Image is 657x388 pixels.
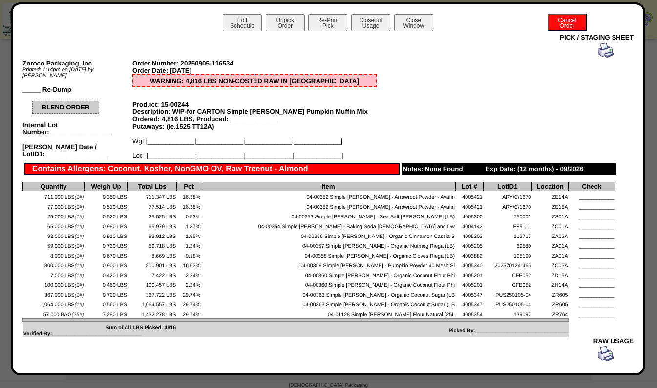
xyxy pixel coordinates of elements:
[75,263,84,269] span: (1#)
[569,250,615,259] td: ____________
[127,259,176,269] td: 800.901 LBS
[22,67,132,79] div: Printed: 1:14pm on [DATE] by [PERSON_NAME]
[402,163,485,175] div: Notes: None Found
[569,279,615,289] td: ____________
[23,259,85,269] td: 800.000 LBS
[75,273,84,279] span: (1#)
[484,163,616,175] div: Exp Date: (12 months) - 09/2026
[569,220,615,230] td: ____________
[132,67,377,74] div: Order Date: [DATE]
[127,250,176,259] td: 8.669 LBS
[23,269,85,279] td: 7.000 LBS
[177,322,569,337] td: Picked By:________________________________
[176,123,212,130] u: 1525 TT12A
[223,14,262,31] button: EditSchedule
[532,259,569,269] td: ZC03A
[455,201,483,211] td: 4005421
[23,201,85,211] td: 77.000 LBS
[483,308,531,318] td: 139097
[177,308,201,318] td: 29.74%
[483,250,531,259] td: 105190
[569,201,615,211] td: ____________
[85,240,127,250] td: 0.720 LBS
[532,201,569,211] td: ZE15A
[22,86,132,93] div: _____ Re-Dump
[483,201,531,211] td: ARY/C/1670
[22,363,132,370] div: Zoroco Packaging, Inc
[569,308,615,318] td: ____________
[132,108,377,115] div: Description: WIP-for CARTON Simple [PERSON_NAME] Pumpkin Muffin Mix
[132,115,377,123] div: Ordered: 4,816 LBS, Produced: _____________
[201,230,456,240] td: 04-00356 Simple [PERSON_NAME] - Organic Cinnamon Cassia S
[569,182,615,191] th: Check
[72,312,84,318] span: (25#)
[393,22,434,29] a: CloseWindow
[569,240,615,250] td: ____________
[85,230,127,240] td: 0.910 LBS
[85,201,127,211] td: 0.510 LBS
[532,230,569,240] td: ZA02A
[483,230,531,240] td: 113717
[266,14,305,31] button: UnpickOrder
[177,250,201,259] td: 0.18%
[483,240,531,250] td: 69580
[23,191,85,201] td: 711.000 LBS
[177,201,201,211] td: 16.38%
[455,182,483,191] th: Lot #
[455,269,483,279] td: 4005201
[75,194,84,200] span: (1#)
[455,250,483,259] td: 4003882
[22,337,634,345] div: RAW USAGE
[177,240,201,250] td: 1.24%
[127,220,176,230] td: 65.979 LBS
[23,220,85,230] td: 65.000 LBS
[483,279,531,289] td: CFE052
[85,220,127,230] td: 0.980 LBS
[201,299,456,308] td: 04-00363 Simple [PERSON_NAME] - Organic Coconut Sugar (LB
[23,240,85,250] td: 59.000 LBS
[23,250,85,259] td: 8.000 LBS
[22,60,132,67] div: Zoroco Packaging, Inc
[85,269,127,279] td: 0.420 LBS
[177,230,201,240] td: 1.95%
[455,211,483,220] td: 4005300
[201,191,456,201] td: 04-00352 Simple [PERSON_NAME] - Arrowroot Powder - Avafin
[455,289,483,299] td: 4005347
[132,60,377,67] div: Order Number: 20250905-116534
[455,191,483,201] td: 4005421
[177,299,201,308] td: 29.74%
[598,43,614,58] img: print.gif
[455,240,483,250] td: 4005205
[569,259,615,269] td: ____________
[201,250,456,259] td: 04-00358 Simple [PERSON_NAME] - Organic Cloves Riega (LB)
[351,14,390,31] button: CloseoutUsage
[455,299,483,308] td: 4005347
[85,279,127,289] td: 0.460 LBS
[23,308,85,318] td: 57.000 BAG
[127,191,176,201] td: 711.347 LBS
[177,269,201,279] td: 2.24%
[127,269,176,279] td: 7.422 LBS
[75,302,84,308] span: (1#)
[532,250,569,259] td: ZA01A
[483,220,531,230] td: FF5111
[201,220,456,230] td: 04-00354 Simple [PERSON_NAME] - Baking Soda [DEMOGRAPHIC_DATA] and Dw
[32,101,99,114] div: BLEND ORDER
[23,230,85,240] td: 93.000 LBS
[201,201,456,211] td: 04-00352 Simple [PERSON_NAME] - Arrowroot Powder - Avafin
[85,182,127,191] th: Weigh Up
[85,259,127,269] td: 0.900 LBS
[201,240,456,250] td: 04-00357 Simple [PERSON_NAME] - Organic Nutmeg Riega (LB)
[85,289,127,299] td: 0.720 LBS
[132,137,377,159] div: Wgt |_____________|_____________|_____________|_____________| Loc |_____________|_____________|__...
[85,211,127,220] td: 0.520 LBS
[201,308,456,318] td: 04-01128 Simple [PERSON_NAME] Flour Natural (25L
[532,211,569,220] td: ZS01A
[127,230,176,240] td: 93.912 LBS
[85,191,127,201] td: 0.350 LBS
[532,299,569,308] td: ZR605
[127,182,176,191] th: Total Lbs
[22,121,132,136] div: Internal Lot Number:_________________
[532,220,569,230] td: ZC01A
[75,214,84,220] span: (1#)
